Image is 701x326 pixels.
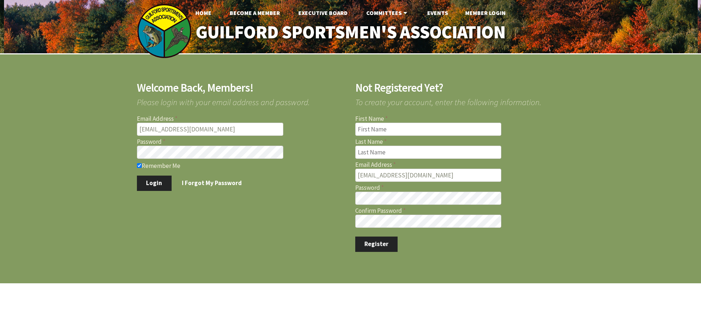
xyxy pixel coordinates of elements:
[355,208,564,214] label: Confirm Password
[180,17,521,48] a: Guilford Sportsmen's Association
[137,139,346,145] label: Password
[355,162,564,168] label: Email Address
[137,93,346,106] span: Please login with your email address and password.
[355,169,502,182] input: Email Address
[137,163,142,168] input: Remember Me
[421,5,454,20] a: Events
[355,185,564,191] label: Password
[355,146,502,159] input: Last Name
[355,237,398,252] button: Register
[355,82,564,93] h2: Not Registered Yet?
[137,82,346,93] h2: Welcome Back, Members!
[355,116,564,122] label: First Name
[355,93,564,106] span: To create your account, enter the following information.
[173,176,251,191] a: I Forgot My Password
[224,5,286,20] a: Become A Member
[137,4,192,58] img: logo_sm.png
[137,123,283,136] input: Email Address
[137,162,346,169] label: Remember Me
[355,139,564,145] label: Last Name
[459,5,512,20] a: Member Login
[137,116,346,122] label: Email Address
[189,5,217,20] a: Home
[360,5,415,20] a: Committees
[292,5,353,20] a: Executive Board
[355,123,502,136] input: First Name
[137,176,172,191] button: Login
